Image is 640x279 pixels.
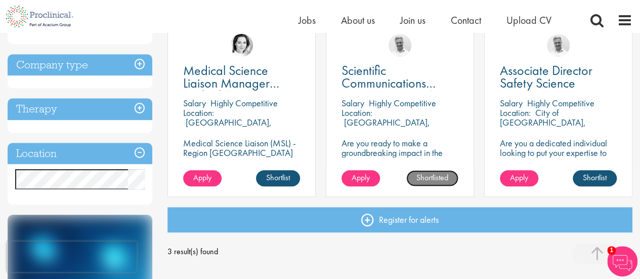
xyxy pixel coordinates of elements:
img: Chatbot [607,246,637,276]
span: Apply [510,172,528,183]
h3: Location [8,143,152,165]
p: [GEOGRAPHIC_DATA], [GEOGRAPHIC_DATA] [183,116,272,138]
span: 3 result(s) found [167,244,632,259]
a: Jobs [298,14,316,27]
p: [GEOGRAPHIC_DATA], [GEOGRAPHIC_DATA] [342,116,430,138]
p: Highly Competitive [527,97,594,109]
a: Associate Director Safety Science [500,64,617,90]
img: Greta Prestel [230,34,253,57]
span: Apply [193,172,211,183]
iframe: reCAPTCHA [7,242,137,272]
p: Are you ready to make a groundbreaking impact in the world of biotechnology? Join a growing compa... [342,138,458,196]
p: City of [GEOGRAPHIC_DATA], [GEOGRAPHIC_DATA] [500,107,586,138]
a: Apply [342,170,380,186]
p: Highly Competitive [369,97,436,109]
a: Apply [500,170,538,186]
a: Register for alerts [167,207,632,232]
a: Medical Science Liaison Manager (m/w/d) Nephrologie [183,64,300,90]
p: Highly Competitive [210,97,278,109]
span: Medical Science Liaison Manager (m/w/d) Nephrologie [183,62,279,117]
h3: Company type [8,54,152,76]
img: Joshua Bye [389,34,411,57]
span: Apply [352,172,370,183]
p: Are you a dedicated individual looking to put your expertise to work fully flexibly in a remote p... [500,138,617,196]
span: 1 [607,246,616,255]
a: Shortlist [256,170,300,186]
img: Joshua Bye [547,34,570,57]
h3: Therapy [8,98,152,120]
span: Associate Director Safety Science [500,62,592,92]
span: Location: [342,107,372,118]
a: Shortlist [573,170,617,186]
span: Location: [500,107,531,118]
a: Join us [400,14,425,27]
span: Location: [183,107,214,118]
span: Scientific Communications Manager - Oncology [342,62,453,104]
a: Shortlisted [406,170,458,186]
p: Medical Science Liaison (MSL) - Region [GEOGRAPHIC_DATA] [183,138,300,157]
a: About us [341,14,375,27]
a: Apply [183,170,222,186]
a: Upload CV [506,14,551,27]
a: Contact [451,14,481,27]
span: Salary [183,97,206,109]
span: Salary [342,97,364,109]
a: Scientific Communications Manager - Oncology [342,64,458,90]
span: Salary [500,97,523,109]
